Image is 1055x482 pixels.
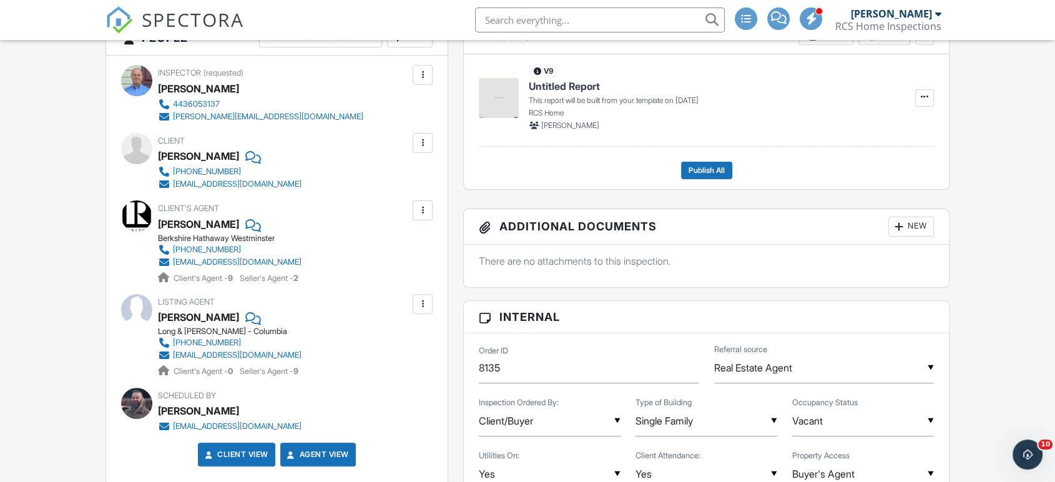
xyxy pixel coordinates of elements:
span: SPECTORA [142,6,244,32]
label: Inspection Ordered By: [479,397,559,408]
input: Search everything... [475,7,725,32]
label: Utilities On: [479,450,519,461]
span: Client's Agent [158,204,219,213]
span: Client's Agent - [174,273,235,283]
a: Agent View [285,448,349,461]
img: The Best Home Inspection Software - Spectora [105,6,133,34]
a: [EMAIL_ADDRESS][DOMAIN_NAME] [158,256,302,268]
div: [EMAIL_ADDRESS][DOMAIN_NAME] [173,257,302,267]
span: Scheduled By [158,391,216,400]
a: [PERSON_NAME][EMAIL_ADDRESS][DOMAIN_NAME] [158,111,363,123]
a: [PERSON_NAME] [158,215,239,234]
div: [PHONE_NUMBER] [173,245,241,255]
label: Occupancy Status [792,397,858,408]
strong: 9 [228,273,233,283]
div: [PHONE_NUMBER] [173,167,241,177]
span: Inspector [158,68,201,77]
label: Property Access [792,450,850,461]
span: Client's Agent - [174,366,235,376]
strong: 0 [228,366,233,376]
div: 4436053137 [173,99,220,109]
p: There are no attachments to this inspection. [479,254,934,268]
a: [EMAIL_ADDRESS][DOMAIN_NAME] [158,420,302,433]
div: [PERSON_NAME] [158,401,239,420]
span: Seller's Agent - [240,366,298,376]
span: 10 [1038,440,1053,450]
span: Client [158,136,185,145]
span: Seller's Agent - [240,273,298,283]
div: [EMAIL_ADDRESS][DOMAIN_NAME] [173,421,302,431]
span: Listing Agent [158,297,215,307]
a: [PHONE_NUMBER] [158,165,302,178]
div: [EMAIL_ADDRESS][DOMAIN_NAME] [173,350,302,360]
div: Long & [PERSON_NAME] - Columbia [158,327,312,337]
div: [PHONE_NUMBER] [173,338,241,348]
a: [PERSON_NAME] [158,308,239,327]
span: (requested) [204,68,243,77]
a: [EMAIL_ADDRESS][DOMAIN_NAME] [158,349,302,361]
a: 4436053137 [158,98,363,111]
div: [PERSON_NAME] [851,7,932,20]
a: [PHONE_NUMBER] [158,243,302,256]
a: [PHONE_NUMBER] [158,337,302,349]
label: Order ID [479,345,508,357]
iframe: Intercom live chat [1013,440,1043,470]
div: [PERSON_NAME][EMAIL_ADDRESS][DOMAIN_NAME] [173,112,363,122]
a: [EMAIL_ADDRESS][DOMAIN_NAME] [158,178,302,190]
h3: Internal [464,301,949,333]
div: Berkshire Hathaway Westminster [158,234,312,243]
div: RCS Home Inspections [835,20,941,32]
h3: Additional Documents [464,209,949,245]
div: [EMAIL_ADDRESS][DOMAIN_NAME] [173,179,302,189]
strong: 2 [293,273,298,283]
a: SPECTORA [105,17,244,43]
label: Referral source [714,344,767,355]
label: Type of Building [635,397,692,408]
div: New [888,217,934,237]
label: Client Attendance: [635,450,700,461]
div: [PERSON_NAME] [158,147,239,165]
div: [PERSON_NAME] [158,79,239,98]
a: Client View [202,448,268,461]
strong: 9 [293,366,298,376]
